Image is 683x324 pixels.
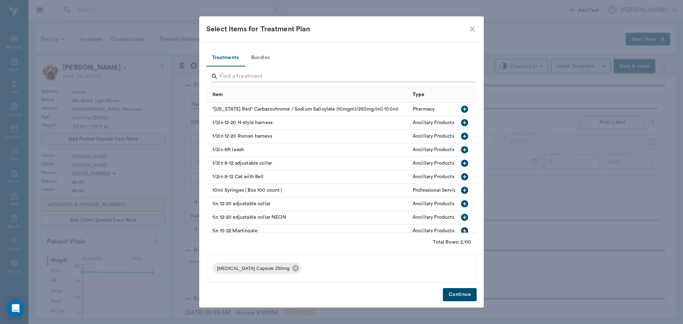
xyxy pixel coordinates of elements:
[413,146,478,153] div: Ancillary Products & Services
[244,49,276,67] button: Bundles
[413,173,478,180] div: Ancillary Products & Services
[219,71,465,82] input: Find a treatment
[413,187,461,194] div: Professional Services
[212,85,223,105] div: Item
[206,116,409,130] div: 1/2in 12-20 H-style harness
[206,49,244,67] button: Treatments
[206,143,409,157] div: 1/2in 6ft leash
[443,288,477,301] button: Continue
[7,300,24,317] div: Open Intercom Messenger
[206,86,409,102] div: Item
[211,71,475,84] div: Search
[206,224,409,238] div: 1in 15-22 Martingale
[206,170,409,184] div: 1/2in 8-12 Cat with Bell
[206,157,409,170] div: 1/2in 8-12 adjustable collar
[206,130,409,143] div: 1/2in 12-20 Roman harness
[206,211,409,224] div: 1in 12-20 adjustable collar NEON
[413,214,478,221] div: Ancillary Products & Services
[213,262,301,274] div: [MEDICAL_DATA] Capsule 250mg
[206,103,409,116] div: "[US_STATE] Red" Carbazochrome / Sodium Salicylate (10mgml/250mg/ml) 100ml
[413,160,478,167] div: Ancillary Products & Services
[206,197,409,211] div: 1in 12-20 adjustable collar
[413,200,478,207] div: Ancillary Products & Services
[468,25,477,33] button: close
[409,86,497,102] div: Type
[413,119,478,126] div: Ancillary Products & Services
[413,85,425,105] div: Type
[213,265,294,272] span: [MEDICAL_DATA] Capsule 250mg
[413,133,478,140] div: Ancillary Products & Services
[413,106,435,113] div: Pharmacy
[413,227,478,234] div: Ancillary Products & Services
[206,23,468,35] div: Select Items for Treatment Plan
[433,239,471,246] div: Total Rows: 2,110
[206,184,409,197] div: 10ml Syringes ( Box 100 count )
